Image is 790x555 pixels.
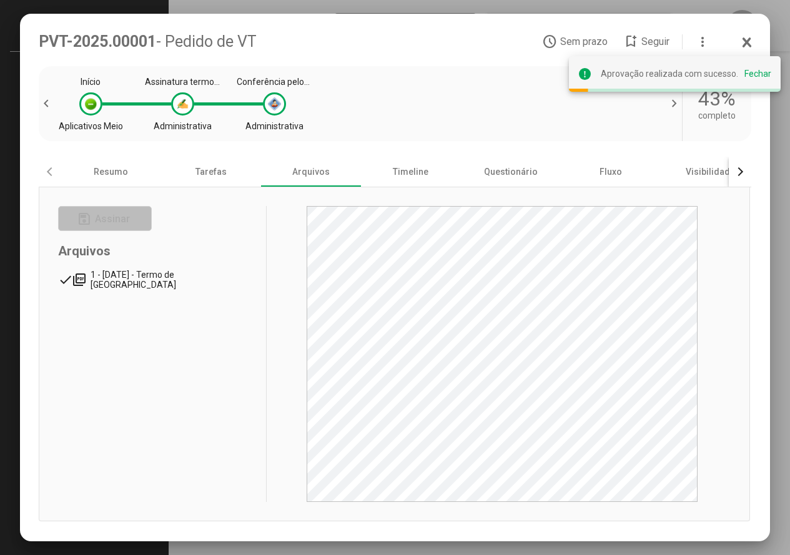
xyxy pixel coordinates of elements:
[81,77,101,87] div: Início
[361,157,461,187] div: Timeline
[560,36,608,47] span: Sem prazo
[695,34,710,49] mat-icon: more_vert
[61,157,161,187] div: Resumo
[59,121,123,131] div: Aplicativos Meio
[623,34,638,49] mat-icon: bookmark_add
[77,212,92,227] mat-icon: save
[261,157,361,187] div: Arquivos
[95,213,130,225] span: Assinar
[641,36,669,47] span: Seguir
[237,77,312,87] div: Conferência pelo RH
[561,157,661,187] div: Fluxo
[58,272,72,287] mat-icon: done
[156,32,257,51] span: - Pedido de VT
[72,272,91,287] mat-icon: picture_as_pdf
[39,32,543,51] div: PVT-2025.00001
[542,34,557,49] mat-icon: access_time
[698,87,736,111] div: 43%
[39,96,57,111] span: chevron_left
[744,69,771,79] div: Fechar
[698,111,736,120] div: completo
[58,206,152,231] button: Assinar
[461,157,561,187] div: Questionário
[245,121,304,131] div: Administrativa
[145,77,220,87] div: Assinatura termo VT
[58,243,111,258] span: Arquivos
[154,121,212,131] div: Administrativa
[663,96,682,111] span: chevron_right
[161,157,261,187] div: Tarefas
[661,157,761,187] div: Visibilidade
[601,69,738,79] div: Aprovação realizada com sucesso.
[91,270,176,290] span: 1 - [DATE] - Termo de [GEOGRAPHIC_DATA]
